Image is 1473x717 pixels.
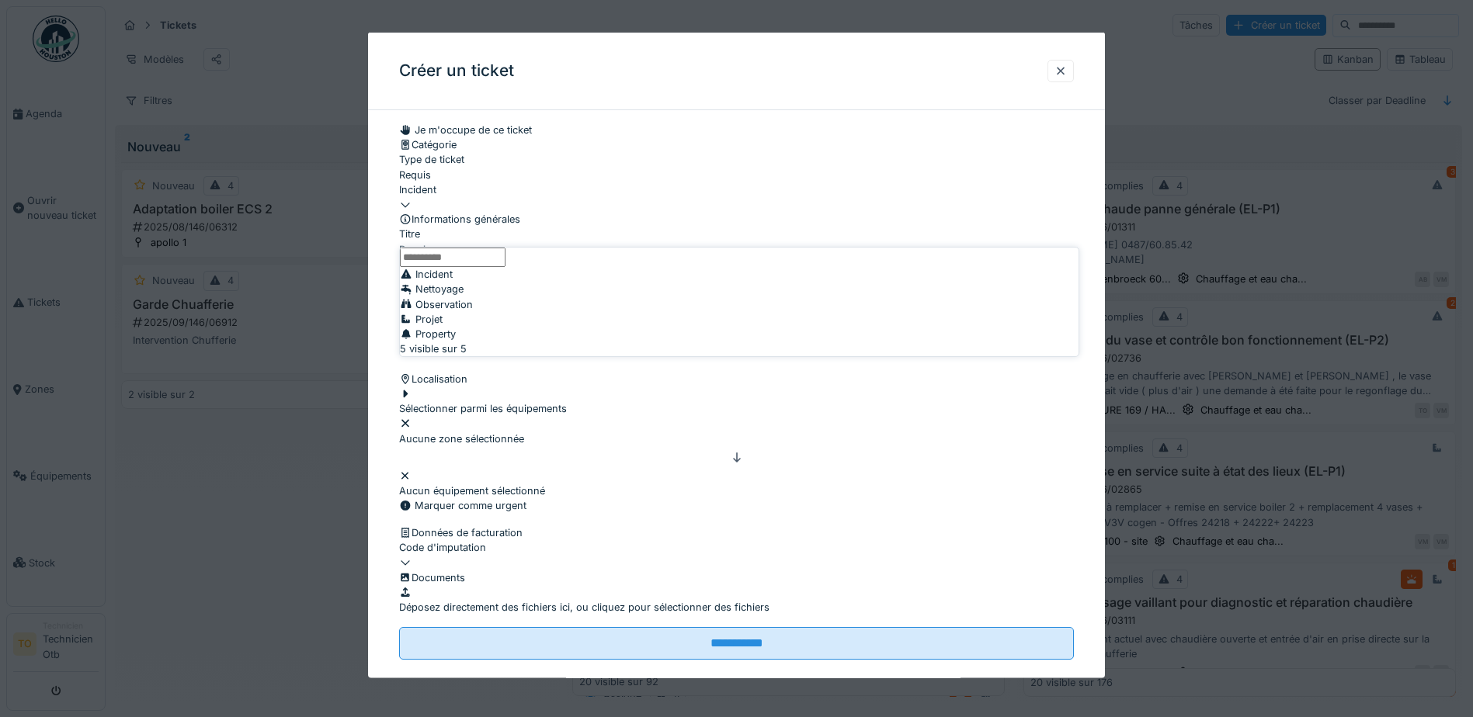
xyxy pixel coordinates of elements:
[399,61,514,81] h3: Créer un ticket
[399,431,1074,445] div: Aucune zone sélectionnée
[399,570,1074,584] div: Documents
[400,312,1079,327] div: Projet
[399,600,1074,615] p: Déposez directement des fichiers ici, ou cliquez pour sélectionner des fichiers
[400,341,1079,356] div: 5 visible sur 5
[400,267,1079,282] div: Incident
[399,498,526,513] div: Marquer comme urgent
[399,525,1074,540] div: Données de facturation
[399,386,567,416] div: Sélectionner parmi les équipements
[399,483,1074,498] div: Aucun équipement sélectionné
[399,212,1074,227] div: Informations générales
[400,327,1079,341] div: Property
[399,123,532,137] div: Je m'occupe de ce ticket
[399,227,420,241] label: Titre
[399,137,1074,152] div: Catégorie
[399,540,486,555] label: Code d'imputation
[399,182,1074,196] div: Incident
[399,167,1074,182] div: Requis
[399,372,1074,386] div: Localisation
[399,241,1074,256] div: Requis
[400,297,1079,312] div: Observation
[400,282,1079,296] div: Nettoyage
[399,152,464,167] label: Type de ticket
